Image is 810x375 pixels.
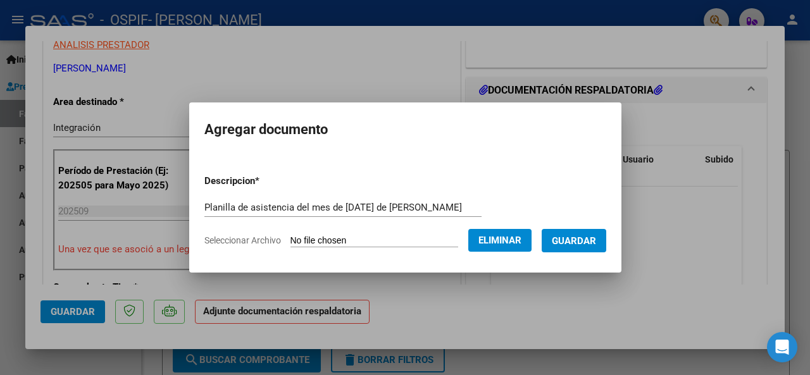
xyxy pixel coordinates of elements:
span: Eliminar [478,235,521,246]
button: Guardar [542,229,606,252]
div: Open Intercom Messenger [767,332,797,362]
span: Seleccionar Archivo [204,235,281,245]
span: Guardar [552,235,596,247]
h2: Agregar documento [204,118,606,142]
button: Eliminar [468,229,532,252]
p: Descripcion [204,174,325,188]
